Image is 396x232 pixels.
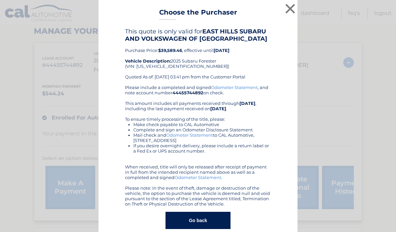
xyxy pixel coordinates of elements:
li: If you desire overnight delivery, please include a return label or a Fed Ex or UPS account number. [133,143,271,154]
b: 44455744892 [172,90,203,95]
b: $39,589.46 [158,48,182,53]
h3: Choose the Purchaser [159,8,237,20]
div: Purchase Price: , effective until 2025 Subaru Forester (VIN: [US_VEHICLE_IDENTIFICATION_NUMBER]) ... [125,28,271,85]
h4: This quote is only valid for [125,28,271,42]
div: Please include a completed and signed , and note account number on check. This amount includes al... [125,85,271,207]
button: Go back [165,212,230,229]
li: Complete and sign an Odometer Disclosure Statement [133,127,271,132]
li: Make check payable to CAL Automotive [133,122,271,127]
button: × [284,2,297,15]
b: EAST HILLS SUBARU AND VOLKSWAGEN OF [GEOGRAPHIC_DATA] [125,28,267,42]
a: Odometer Statement [174,175,221,180]
strong: Vehicle Description: [125,58,171,64]
li: Mail check and to CAL Automotive, [STREET_ADDRESS] [133,132,271,143]
b: [DATE] [239,101,255,106]
b: [DATE] [214,48,230,53]
a: Odometer Statement [211,85,258,90]
a: Odometer Statement [166,132,213,138]
b: [DATE] [210,106,226,111]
